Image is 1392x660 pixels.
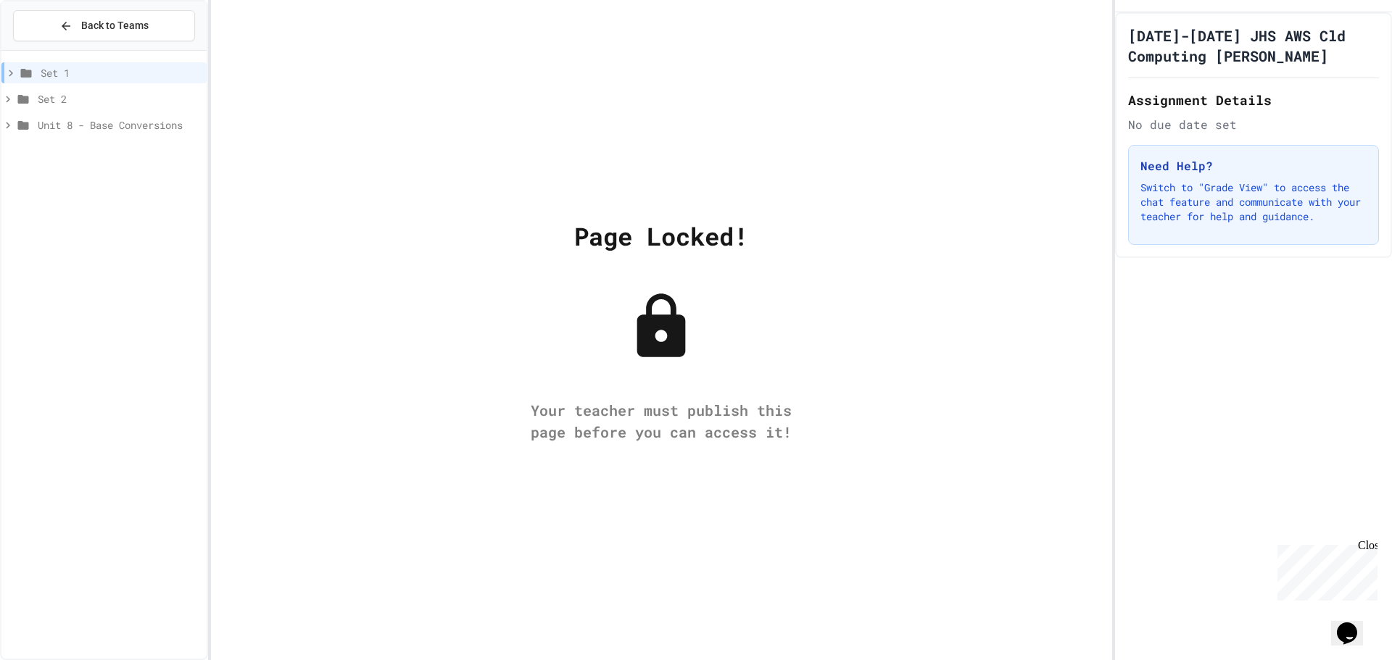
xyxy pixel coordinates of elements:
[1272,539,1377,601] iframe: chat widget
[38,91,201,106] span: Set 2
[1128,116,1379,133] div: No due date set
[1140,180,1367,224] p: Switch to "Grade View" to access the chat feature and communicate with your teacher for help and ...
[81,18,149,33] span: Back to Teams
[13,10,195,41] button: Back to Teams
[574,217,748,254] div: Page Locked!
[1128,90,1379,110] h2: Assignment Details
[1128,25,1379,66] h1: [DATE]-[DATE] JHS AWS Cld Computing [PERSON_NAME]
[1331,602,1377,646] iframe: chat widget
[6,6,100,92] div: Chat with us now!Close
[38,117,201,133] span: Unit 8 - Base Conversions
[516,399,806,443] div: Your teacher must publish this page before you can access it!
[1140,157,1367,175] h3: Need Help?
[41,65,201,80] span: Set 1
